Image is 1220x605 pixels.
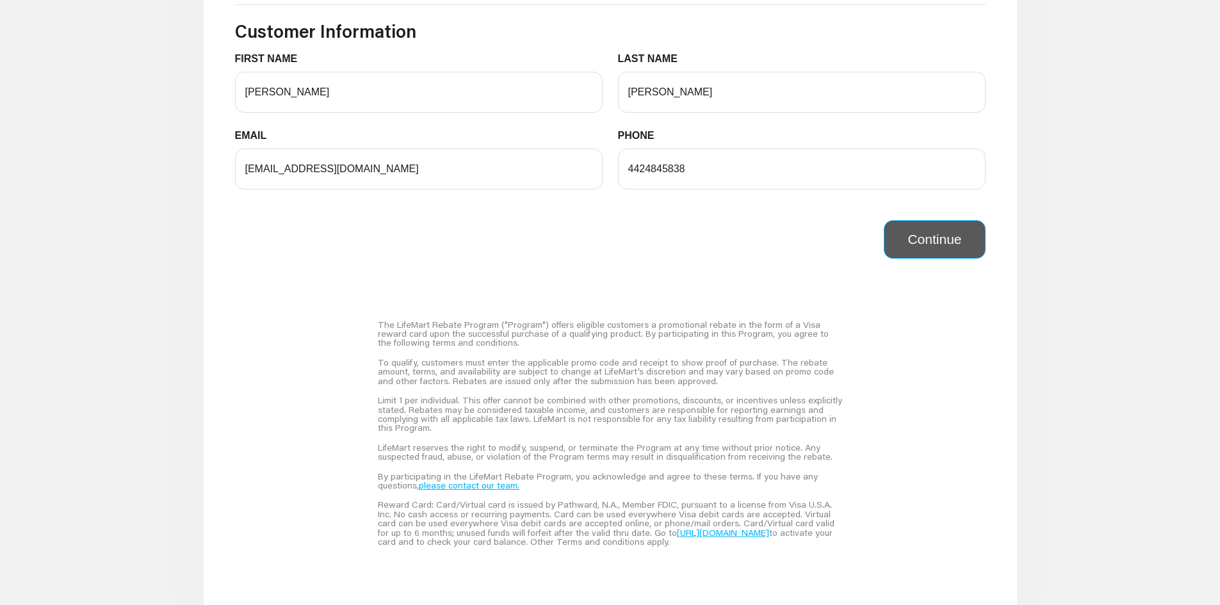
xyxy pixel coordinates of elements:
[378,315,842,353] div: The LifeMart Rebate Program ("Program") offers eligible customers a promotional rebate in the for...
[378,438,842,467] div: LifeMart reserves the right to modify, suspend, or terminate the Program at any time without prio...
[235,128,277,143] label: EMAIL
[618,51,688,67] label: LAST NAME
[235,20,986,42] h3: Customer Information
[378,495,842,551] div: Reward Card: Card/Virtual card is issued by Pathward, N.A., Member FDIC, pursuant to a license fr...
[677,527,769,538] a: [URL][DOMAIN_NAME]
[419,480,519,491] a: please contact our team.
[618,149,986,190] input: PHONE
[618,72,986,113] input: LAST NAME
[235,149,603,190] input: EMAIL
[618,128,664,143] label: PHONE
[378,467,842,496] div: By participating in the LifeMart Rebate Program, you acknowledge and agree to these terms. If you...
[235,72,603,113] input: FIRST NAME
[235,51,307,67] label: FIRST NAME
[378,391,842,438] div: Limit 1 per individual. This offer cannot be combined with other promotions, discounts, or incent...
[378,353,842,391] div: To qualify, customers must enter the applicable promo code and receipt to show proof of purchase....
[884,220,985,259] button: Continue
